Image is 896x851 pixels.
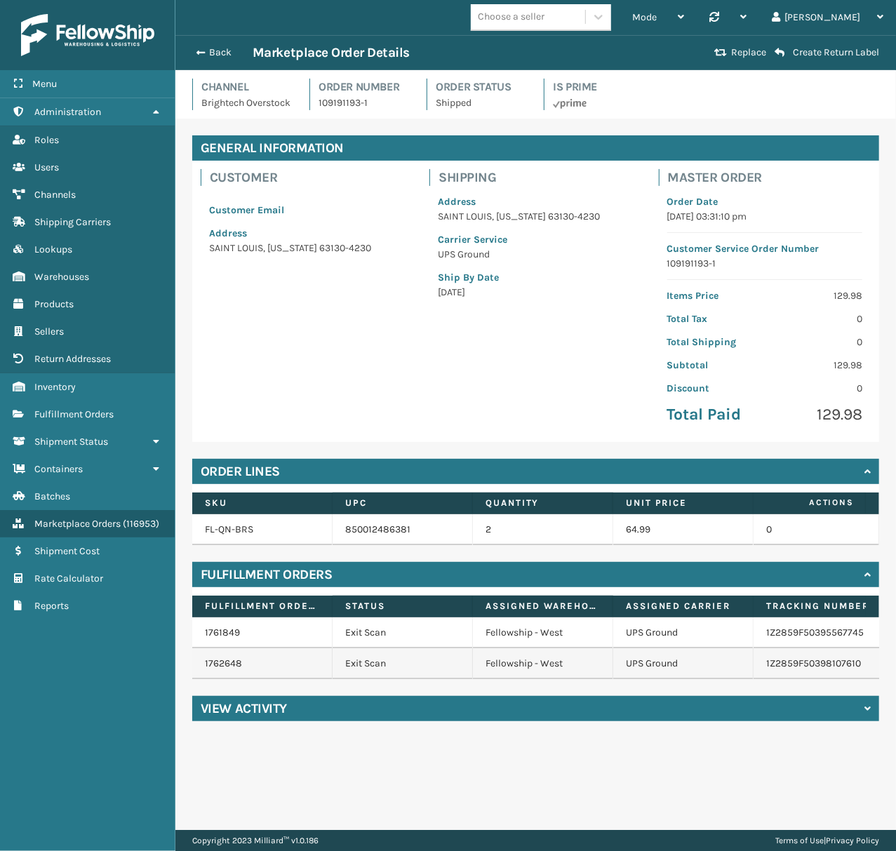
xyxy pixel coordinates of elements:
button: Back [188,46,253,59]
p: UPS Ground [438,247,633,262]
label: Tracking Number [766,600,881,612]
i: Create Return Label [775,47,784,58]
span: Menu [32,78,57,90]
h4: Order Status [436,79,527,95]
p: SAINT LOUIS , [US_STATE] 63130-4230 [209,241,404,255]
p: Customer Email [209,203,404,217]
span: Inventory [34,381,76,393]
label: Unit Price [626,497,740,509]
h4: Is Prime [553,79,644,95]
a: 1Z2859F50395567745 [766,626,864,638]
p: Total Tax [667,311,756,326]
p: Customer Service Order Number [667,241,862,256]
h4: General Information [192,135,879,161]
td: 850012486381 [333,514,473,545]
td: Exit Scan [333,648,473,679]
a: Terms of Use [775,836,824,845]
td: UPS Ground [613,617,754,648]
h4: Order Lines [201,463,280,480]
p: [DATE] [438,285,633,300]
h4: Customer [210,169,413,186]
p: Carrier Service [438,232,633,247]
span: Warehouses [34,271,89,283]
span: Fulfillment Orders [34,408,114,420]
p: Brightech Overstock [201,95,293,110]
img: logo [21,14,154,56]
h4: Master Order [668,169,871,186]
span: Channels [34,189,76,201]
label: Fulfillment Order Id [205,600,319,612]
p: Total Paid [667,404,756,425]
a: 1Z2859F50398107610 [766,657,861,669]
span: Administration [34,106,101,118]
p: Total Shipping [667,335,756,349]
td: Fellowship - West [473,617,613,648]
p: 129.98 [773,404,862,425]
p: Order Date [667,194,862,209]
button: Replace [710,46,770,59]
p: 0 [773,381,862,396]
p: 0 [773,311,862,326]
span: Users [34,161,59,173]
span: Return Addresses [34,353,111,365]
label: SKU [205,497,319,509]
p: Discount [667,381,756,396]
td: Exit Scan [333,617,473,648]
span: Containers [34,463,83,475]
span: Batches [34,490,70,502]
h4: Order Number [319,79,410,95]
label: Quantity [486,497,600,509]
span: Sellers [34,326,64,337]
p: SAINT LOUIS , [US_STATE] 63130-4230 [438,209,633,224]
span: Roles [34,134,59,146]
a: Privacy Policy [826,836,879,845]
td: Fellowship - West [473,648,613,679]
td: 2 [473,514,613,545]
label: Status [345,600,460,612]
label: UPC [345,497,460,509]
p: 129.98 [773,288,862,303]
h4: Shipping [439,169,641,186]
p: Items Price [667,288,756,303]
span: Address [438,196,476,208]
span: ( 116953 ) [123,518,159,530]
span: Lookups [34,243,72,255]
p: Ship By Date [438,270,633,285]
p: Subtotal [667,358,756,373]
h3: Marketplace Order Details [253,44,410,61]
h4: View Activity [201,700,287,717]
p: Shipped [436,95,527,110]
i: Replace [714,48,727,58]
button: Create Return Label [770,46,883,59]
span: Products [34,298,74,310]
a: 1761849 [205,626,240,638]
td: 0 [754,514,894,545]
h4: Fulfillment Orders [201,566,332,583]
p: [DATE] 03:31:10 pm [667,209,862,224]
td: UPS Ground [613,648,754,679]
span: Shipment Cost [34,545,100,557]
span: Address [209,227,247,239]
a: FL-QN-BRS [205,523,253,535]
p: 129.98 [773,358,862,373]
h4: Channel [201,79,293,95]
span: Marketplace Orders [34,518,121,530]
span: Shipment Status [34,436,108,448]
div: | [775,830,879,851]
td: 64.99 [613,514,754,545]
label: Assigned Warehouse [486,600,600,612]
span: Shipping Carriers [34,216,111,228]
p: 109191193-1 [667,256,862,271]
div: Choose a seller [478,10,544,25]
span: Mode [632,11,657,23]
span: Rate Calculator [34,572,103,584]
p: Copyright 2023 Milliard™ v 1.0.186 [192,830,319,851]
span: Actions [765,491,862,514]
p: 0 [773,335,862,349]
p: 109191193-1 [319,95,410,110]
a: 1762648 [205,657,242,669]
span: Reports [34,600,69,612]
label: Assigned Carrier [626,600,740,612]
